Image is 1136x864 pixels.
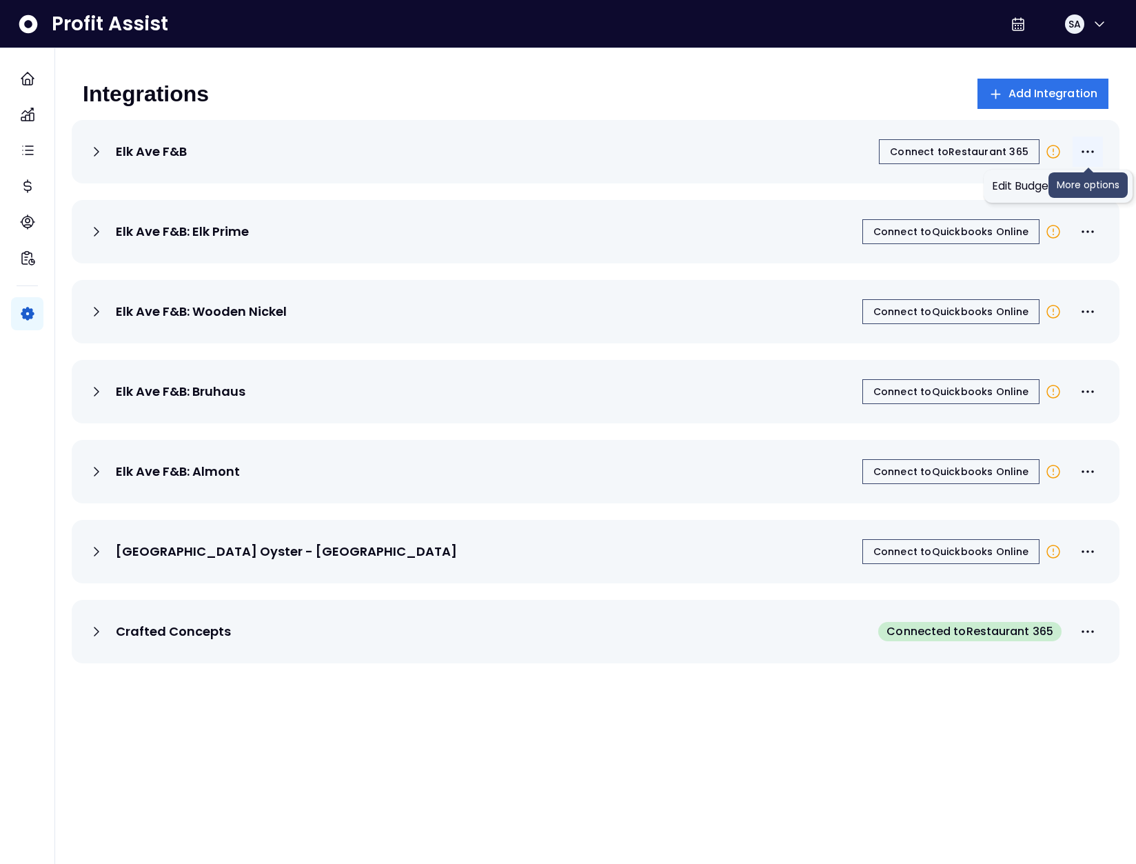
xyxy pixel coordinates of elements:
[116,303,287,320] p: Elk Ave F&B: Wooden Nickel
[890,145,1028,159] span: Connect to Restaurant 365
[83,80,209,108] p: Integrations
[116,143,187,160] p: Elk Ave F&B
[1073,536,1103,567] button: More options
[1073,137,1103,167] button: More options
[116,463,240,480] p: Elk Ave F&B: Almont
[984,170,1133,203] div: More options
[873,545,1028,559] span: Connect to Quickbooks Online
[1048,172,1128,198] div: More options
[992,178,1124,194] span: Edit Budget Settings
[886,623,1053,640] span: Connected to Restaurant 365
[862,219,1039,244] button: Connect toQuickbooks Online
[862,299,1039,324] button: Connect toQuickbooks Online
[862,459,1039,484] button: Connect toQuickbooks Online
[1008,86,1098,102] span: Add Integration
[52,12,168,37] span: Profit Assist
[116,383,245,400] p: Elk Ave F&B: Bruhaus
[1073,297,1103,327] button: More options
[862,539,1039,564] button: Connect toQuickbooks Online
[1073,217,1103,247] button: More options
[977,79,1109,109] button: Add Integration
[873,385,1028,399] span: Connect to Quickbooks Online
[1073,456,1103,487] button: More options
[873,305,1028,319] span: Connect to Quickbooks Online
[879,139,1039,164] button: Connect toRestaurant 365
[116,543,457,560] p: [GEOGRAPHIC_DATA] Oyster - [GEOGRAPHIC_DATA]
[1073,376,1103,407] button: More options
[862,379,1039,404] button: Connect toQuickbooks Online
[873,465,1028,479] span: Connect to Quickbooks Online
[116,623,231,640] p: Crafted Concepts
[873,225,1028,239] span: Connect to Quickbooks Online
[1068,17,1081,31] span: SA
[1073,616,1103,647] button: More options
[116,223,249,240] p: Elk Ave F&B: Elk Prime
